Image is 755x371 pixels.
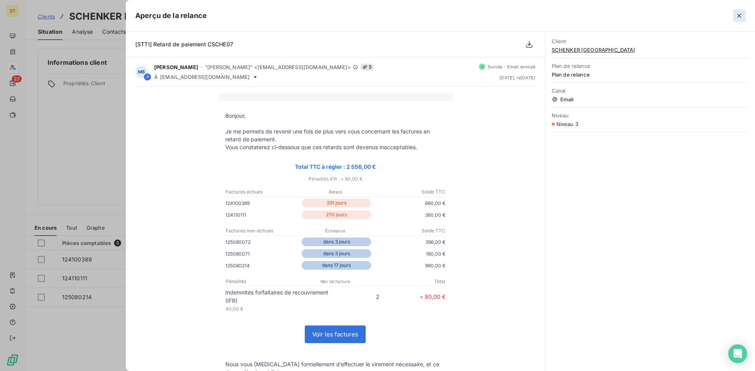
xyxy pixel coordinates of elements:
p: Je me permets de revenir une fois de plus vers vous concernant les factures en retard de paiement. [225,128,446,143]
span: Email [552,96,749,102]
p: 125080072 [225,238,300,246]
p: Retard [299,188,372,196]
div: MB [135,66,148,78]
span: Niveau [552,112,749,119]
p: Vous constaterez ci-dessous que ces retards sont devenus inacceptables. [225,143,446,151]
p: 125080071 [225,250,300,258]
p: Solde TTC [372,227,445,234]
span: Plan de relance [552,63,749,69]
span: Canal [552,88,749,94]
p: Total [372,278,445,285]
p: Total TTC à régler : 2 556,00 € [225,162,446,171]
p: Factures non-échues [226,227,298,234]
a: Voir les factures [305,326,365,343]
p: dans 3 jours [302,238,371,246]
p: Échéance [299,227,372,234]
p: dans 17 jours [302,261,371,270]
p: Indemnités forfaitaires de recouvrement (IFR) [225,288,335,305]
h5: Aperçu de la relance [135,10,207,21]
span: Plan de relance [552,71,749,78]
span: [DATE] , le [DATE] [499,75,535,80]
p: 2 [335,292,379,301]
span: [STTI] Retard de paiement CSCHE07 [135,41,233,48]
p: Bonjour, [225,112,446,120]
p: 291 jours [302,199,371,207]
span: [PERSON_NAME] [154,64,198,70]
p: Pénalités [226,278,298,285]
div: Open Intercom Messenger [728,344,747,363]
p: 360,00 € [373,211,446,219]
span: - [201,65,203,69]
span: "[PERSON_NAME]" <[EMAIL_ADDRESS][DOMAIN_NAME]> [205,64,351,70]
span: Succès - Email envoyé [488,64,536,69]
p: 125080214 [225,261,300,270]
span: Niveau 3 [556,121,578,127]
p: dans 3 jours [302,249,371,258]
span: SCHENKER [GEOGRAPHIC_DATA] [552,47,749,53]
p: Pénalités IFR : + 80,00 € [217,174,453,183]
p: 180,00 € [373,250,446,258]
span: À [154,74,158,80]
p: 124110111 [225,211,300,219]
span: [EMAIL_ADDRESS][DOMAIN_NAME] [160,74,250,80]
p: 270 jours [302,210,371,219]
span: 5 [360,64,374,71]
p: 960,00 € [373,261,446,270]
p: + 80,00 € [379,292,446,301]
p: 40,00 € [225,305,335,313]
span: Client [552,38,749,44]
p: 660,00 € [373,199,446,207]
p: Factures échues [226,188,298,196]
p: 396,00 € [373,238,446,246]
p: Solde TTC [372,188,445,196]
p: 124100389 [225,199,300,207]
p: Nbr de facture [299,278,372,285]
